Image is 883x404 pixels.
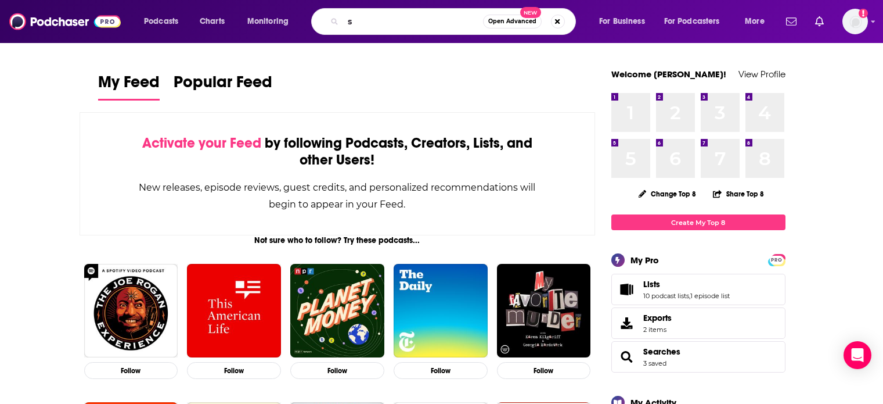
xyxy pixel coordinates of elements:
button: open menu [657,12,737,31]
div: My Pro [630,255,659,266]
span: More [745,13,765,30]
span: 2 items [643,326,672,334]
a: Welcome [PERSON_NAME]! [611,69,726,80]
span: Searches [611,341,785,373]
div: Not sure who to follow? Try these podcasts... [80,235,596,245]
a: Exports [611,308,785,339]
span: Open Advanced [488,19,536,24]
a: Searches [643,346,680,357]
a: Lists [643,279,730,289]
span: Monitoring [247,13,289,30]
button: Show profile menu [842,9,868,34]
span: My Feed [98,72,160,99]
button: Change Top 8 [632,187,704,201]
span: For Podcasters [664,13,720,30]
button: Follow [187,362,281,379]
svg: Add a profile image [859,9,868,18]
button: open menu [239,12,304,31]
span: Logged in as Bcprpro33 [842,9,868,34]
a: 10 podcast lists [643,292,689,300]
a: Show notifications dropdown [810,12,828,31]
button: open menu [737,12,779,31]
img: This American Life [187,264,281,358]
button: Follow [497,362,591,379]
span: Charts [200,13,225,30]
button: open menu [591,12,659,31]
span: PRO [770,256,784,264]
button: open menu [136,12,193,31]
span: Podcasts [144,13,178,30]
div: New releases, episode reviews, guest credits, and personalized recommendations will begin to appe... [138,179,537,213]
span: Exports [615,315,639,331]
span: , [689,292,690,300]
span: New [520,7,541,18]
img: User Profile [842,9,868,34]
button: Follow [290,362,384,379]
span: For Business [599,13,645,30]
input: Search podcasts, credits, & more... [343,12,483,31]
span: Lists [643,279,660,289]
a: My Feed [98,72,160,101]
a: Searches [615,349,639,365]
span: Activate your Feed [142,134,261,152]
span: Exports [643,313,672,323]
a: Popular Feed [174,72,272,101]
img: The Daily [394,264,488,358]
a: Lists [615,281,639,298]
img: Podchaser - Follow, Share and Rate Podcasts [9,10,121,33]
button: Follow [84,362,178,379]
a: View Profile [738,69,785,80]
a: Create My Top 8 [611,214,785,230]
button: Share Top 8 [712,183,765,205]
a: 3 saved [643,359,666,367]
div: Open Intercom Messenger [844,341,871,369]
span: Popular Feed [174,72,272,99]
img: My Favorite Murder with Karen Kilgariff and Georgia Hardstark [497,264,591,358]
button: Follow [394,362,488,379]
div: Search podcasts, credits, & more... [322,8,587,35]
a: PRO [770,255,784,264]
span: Lists [611,274,785,305]
img: The Joe Rogan Experience [84,264,178,358]
img: Planet Money [290,264,384,358]
a: Show notifications dropdown [781,12,801,31]
a: 1 episode list [690,292,730,300]
div: by following Podcasts, Creators, Lists, and other Users! [138,135,537,169]
a: Charts [192,12,232,31]
button: Open AdvancedNew [483,15,542,28]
